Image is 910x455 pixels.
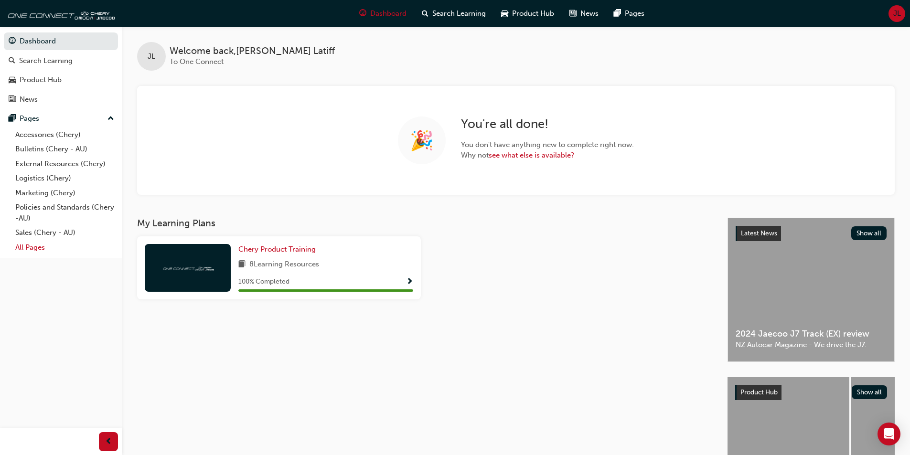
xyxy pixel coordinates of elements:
div: News [20,94,38,105]
div: Product Hub [20,74,62,85]
h2: You ' re all done! [461,116,634,132]
span: Dashboard [370,8,407,19]
a: Marketing (Chery) [11,186,118,201]
a: News [4,91,118,108]
a: news-iconNews [562,4,606,23]
a: Bulletins (Chery - AU) [11,142,118,157]
a: Product HubShow all [735,385,887,400]
a: see what else is available? [489,151,574,159]
span: Pages [625,8,644,19]
a: guage-iconDashboard [352,4,414,23]
button: Pages [4,110,118,127]
span: Product Hub [740,388,778,396]
a: Chery Product Training [238,244,320,255]
span: News [580,8,599,19]
span: book-icon [238,259,246,271]
span: up-icon [107,113,114,125]
span: 🎉 [410,135,434,146]
a: All Pages [11,240,118,255]
span: guage-icon [9,37,16,46]
a: Latest NewsShow all2024 Jaecoo J7 Track (EX) reviewNZ Autocar Magazine - We drive the J7. [728,218,895,362]
button: Show all [851,226,887,240]
button: DashboardSearch LearningProduct HubNews [4,31,118,110]
a: External Resources (Chery) [11,157,118,171]
a: car-iconProduct Hub [493,4,562,23]
a: Search Learning [4,52,118,70]
span: car-icon [501,8,508,20]
div: Pages [20,113,39,124]
span: 8 Learning Resources [249,259,319,271]
a: Accessories (Chery) [11,127,118,142]
span: 2024 Jaecoo J7 Track (EX) review [736,328,887,339]
span: news-icon [569,8,577,20]
span: search-icon [422,8,428,20]
span: car-icon [9,76,16,85]
span: pages-icon [9,115,16,123]
button: JL [889,5,905,22]
img: oneconnect [161,263,214,272]
a: Policies and Standards (Chery -AU) [11,200,118,225]
div: Open Intercom Messenger [878,423,900,445]
span: news-icon [9,95,16,104]
span: You don ' t have anything new to complete right now. [461,139,634,150]
span: 100 % Completed [238,276,289,287]
a: Sales (Chery - AU) [11,225,118,240]
span: Search Learning [432,8,486,19]
span: To One Connect [170,57,224,66]
a: Product Hub [4,71,118,89]
span: Why not [461,150,634,161]
a: Latest NewsShow all [736,226,887,241]
a: pages-iconPages [606,4,652,23]
span: JL [893,8,901,19]
button: Show Progress [406,276,413,288]
span: Welcome back , [PERSON_NAME] Latiff [170,46,335,57]
span: NZ Autocar Magazine - We drive the J7. [736,339,887,350]
span: JL [148,51,155,62]
a: Dashboard [4,32,118,50]
span: Show Progress [406,278,413,286]
img: oneconnect [5,4,115,23]
div: Search Learning [19,55,73,66]
span: Product Hub [512,8,554,19]
span: pages-icon [614,8,621,20]
span: Latest News [741,229,777,237]
span: prev-icon [105,436,112,448]
h3: My Learning Plans [137,218,712,229]
button: Show all [852,385,888,399]
span: search-icon [9,57,15,65]
a: Logistics (Chery) [11,171,118,186]
span: guage-icon [359,8,366,20]
a: search-iconSearch Learning [414,4,493,23]
span: Chery Product Training [238,245,316,254]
